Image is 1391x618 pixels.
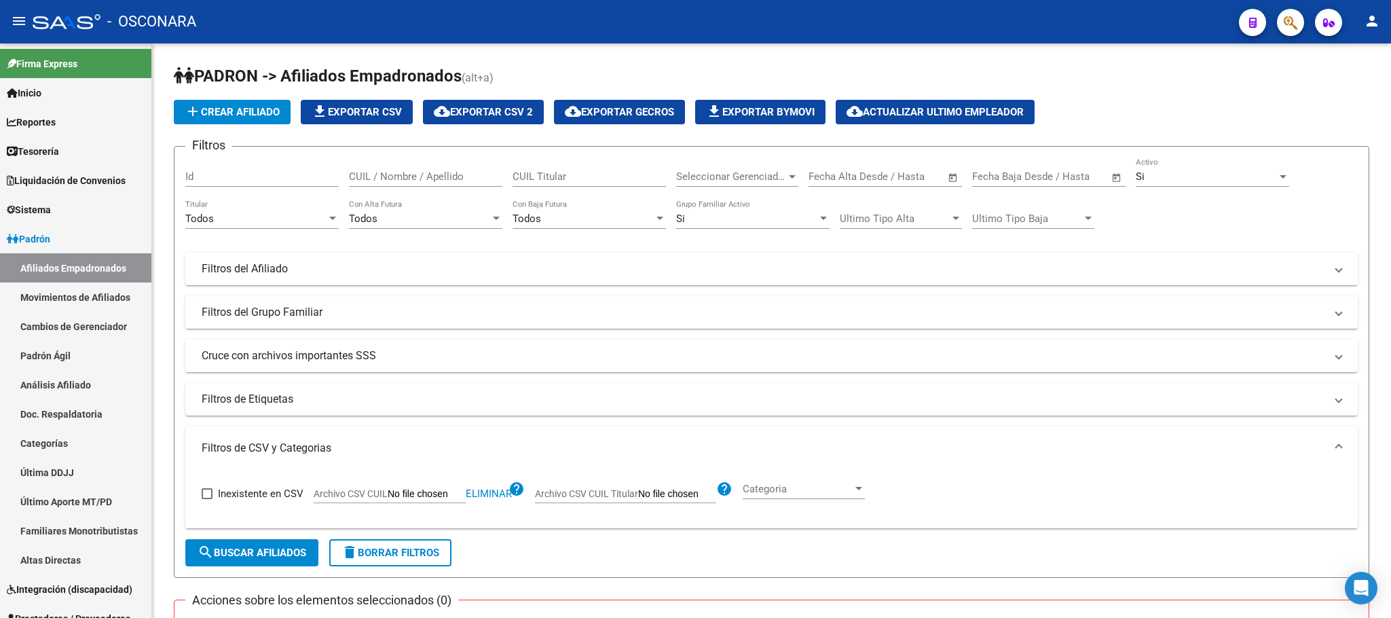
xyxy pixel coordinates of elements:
mat-expansion-panel-header: Cruce con archivos importantes SSS [185,340,1358,372]
button: Crear Afiliado [174,100,291,124]
span: Categoria [743,483,853,495]
span: Exportar CSV 2 [434,106,533,118]
button: Open calendar [1109,170,1125,185]
mat-icon: person [1364,13,1380,29]
span: Sistema [7,202,51,217]
span: Si [1136,170,1145,183]
button: Exportar CSV 2 [423,100,544,124]
mat-icon: delete [341,544,358,560]
span: Si [676,213,685,225]
span: Padrón [7,232,50,247]
button: Open calendar [946,170,961,185]
span: Exportar Bymovi [706,106,815,118]
mat-panel-title: Filtros de CSV y Categorias [202,441,1325,456]
mat-expansion-panel-header: Filtros del Grupo Familiar [185,296,1358,329]
mat-icon: file_download [706,103,722,120]
span: Ultimo Tipo Alta [840,213,950,225]
span: Todos [185,213,214,225]
span: Inicio [7,86,41,101]
button: Eliminar [466,490,512,498]
span: Actualizar ultimo Empleador [847,106,1024,118]
mat-expansion-panel-header: Filtros de CSV y Categorias [185,426,1358,470]
span: Inexistente en CSV [218,486,303,502]
span: Liquidación de Convenios [7,173,126,188]
span: Eliminar [466,488,512,500]
mat-panel-title: Cruce con archivos importantes SSS [202,348,1325,363]
span: (alt+a) [462,71,494,84]
span: Buscar Afiliados [198,547,306,559]
mat-icon: search [198,544,214,560]
span: Todos [349,213,377,225]
mat-panel-title: Filtros del Afiliado [202,261,1325,276]
mat-expansion-panel-header: Filtros del Afiliado [185,253,1358,285]
span: Archivo CSV CUIL Titular [535,488,638,499]
div: Filtros de CSV y Categorias [185,470,1358,528]
span: Integración (discapacidad) [7,582,132,597]
span: Crear Afiliado [185,106,280,118]
mat-panel-title: Filtros de Etiquetas [202,392,1325,407]
span: Borrar Filtros [341,547,439,559]
span: Ultimo Tipo Baja [972,213,1082,225]
button: Buscar Afiliados [185,539,318,566]
mat-icon: help [508,481,525,497]
span: PADRON -> Afiliados Empadronados [174,67,462,86]
input: Fecha inicio [972,170,1027,183]
div: Open Intercom Messenger [1345,572,1377,604]
button: Borrar Filtros [329,539,451,566]
input: Fecha fin [1039,170,1105,183]
button: Exportar CSV [301,100,413,124]
button: Actualizar ultimo Empleador [836,100,1035,124]
mat-icon: add [185,103,201,120]
mat-icon: help [716,481,732,497]
mat-icon: menu [11,13,27,29]
input: Archivo CSV CUIL [388,488,466,501]
input: Fecha fin [876,170,942,183]
span: Firma Express [7,56,77,71]
mat-icon: cloud_download [847,103,863,120]
mat-icon: cloud_download [565,103,581,120]
button: Exportar GECROS [554,100,685,124]
span: - OSCONARA [107,7,196,37]
mat-panel-title: Filtros del Grupo Familiar [202,305,1325,320]
input: Archivo CSV CUIL Titular [638,488,716,501]
mat-icon: cloud_download [434,103,450,120]
span: Reportes [7,115,56,130]
mat-expansion-panel-header: Filtros de Etiquetas [185,383,1358,416]
span: Archivo CSV CUIL [314,488,388,499]
span: Tesorería [7,144,59,159]
h3: Filtros [185,136,232,155]
span: Exportar CSV [312,106,402,118]
h3: Acciones sobre los elementos seleccionados (0) [185,591,458,610]
input: Fecha inicio [809,170,864,183]
mat-icon: file_download [312,103,328,120]
span: Exportar GECROS [565,106,674,118]
button: Exportar Bymovi [695,100,826,124]
span: Todos [513,213,541,225]
span: Seleccionar Gerenciador [676,170,786,183]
